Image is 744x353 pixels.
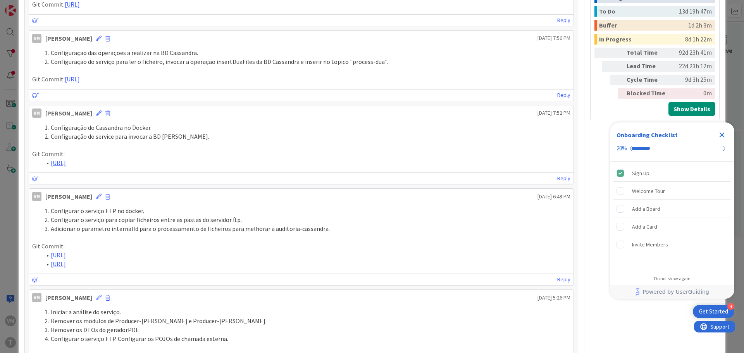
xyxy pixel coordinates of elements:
li: Configurar o serviço FTP no docker. [41,207,570,215]
div: Add a Card is incomplete. [613,218,731,235]
div: Sign Up [632,169,649,178]
span: [DATE] 7:56 PM [537,34,570,42]
li: Configuração das operaçoes a realizar na BD Cassandra. [41,48,570,57]
div: 1d 2h 3m [688,20,712,31]
div: Blocked Time [627,88,669,99]
a: Powered by UserGuiding [614,285,730,299]
li: Configuração do service para invocar a BD [PERSON_NAME]. [41,132,570,141]
div: Buffer [599,20,688,31]
li: Configuração do Cassandra no Docker. [41,123,570,132]
a: [URL] [51,159,66,167]
li: Remover os modulos de Producer-[PERSON_NAME] e Producer-[PERSON_NAME]. [41,317,570,325]
a: [URL] [51,260,66,268]
div: Footer [610,285,734,299]
div: [PERSON_NAME] [45,192,92,201]
div: [PERSON_NAME] [45,293,92,302]
div: Add a Board is incomplete. [613,200,731,217]
div: VM [32,293,41,302]
div: Open Get Started checklist, remaining modules: 4 [693,305,734,318]
div: [PERSON_NAME] [45,108,92,118]
li: Iniciar a análise do serviço. [41,308,570,317]
div: VM [32,108,41,118]
div: Add a Board [632,204,660,214]
div: 20% [617,145,627,152]
a: Reply [557,275,570,284]
li: Adicionar o parametro internalId para o processamento de ficheiros para melhorar a auditoria-cass... [41,224,570,233]
span: Powered by UserGuiding [642,287,709,296]
div: To Do [599,6,679,17]
span: [DATE] 5:26 PM [537,294,570,302]
div: Do not show again [654,276,691,282]
div: Invite Members is incomplete. [613,236,731,253]
a: Reply [557,15,570,25]
p: Git Commit: [32,242,570,251]
span: Support [16,1,35,10]
li: Configurar o serviço para copiar ficheiros entre as pastas do servidor ftp. [41,215,570,224]
div: 4 [727,303,734,310]
div: 9d 3h 25m [672,75,712,85]
li: Configuração do serviço para ler o ficheiro, invocar a operação insertDuaFiles da BD Cassandra e ... [41,57,570,66]
a: [URL] [65,0,80,8]
div: 22d 23h 12m [672,61,712,72]
a: Reply [557,90,570,100]
div: Total Time [627,48,669,58]
a: Reply [557,174,570,183]
div: [PERSON_NAME] [45,34,92,43]
div: Checklist items [610,162,734,270]
p: Git Commit: [32,150,570,158]
button: Show Details [668,102,715,116]
div: Onboarding Checklist [617,130,678,139]
div: Add a Card [632,222,657,231]
div: Welcome Tour [632,186,665,196]
p: Git Commit: [32,75,570,84]
div: In Progress [599,34,685,45]
div: VM [32,192,41,201]
div: Lead Time [627,61,669,72]
div: 92d 23h 41m [672,48,712,58]
a: [URL] [65,75,80,83]
span: [DATE] 6:48 PM [537,193,570,201]
li: Configurar o serviço FTP. Configurar os POJOs de chamada externa. [41,334,570,343]
div: Cycle Time [627,75,669,85]
div: Invite Members [632,240,668,249]
div: Welcome Tour is incomplete. [613,183,731,200]
div: 0m [672,88,712,99]
div: 13d 19h 47m [679,6,712,17]
span: [DATE] 7:52 PM [537,109,570,117]
div: 8d 1h 22m [685,34,712,45]
div: Get Started [699,308,728,315]
li: Remover os DTOs do geradorPDF. [41,325,570,334]
div: Sign Up is complete. [613,165,731,182]
div: Checklist Container [610,122,734,299]
div: Close Checklist [716,129,728,141]
div: Checklist progress: 20% [617,145,728,152]
div: VM [32,34,41,43]
a: [URL] [51,251,66,259]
